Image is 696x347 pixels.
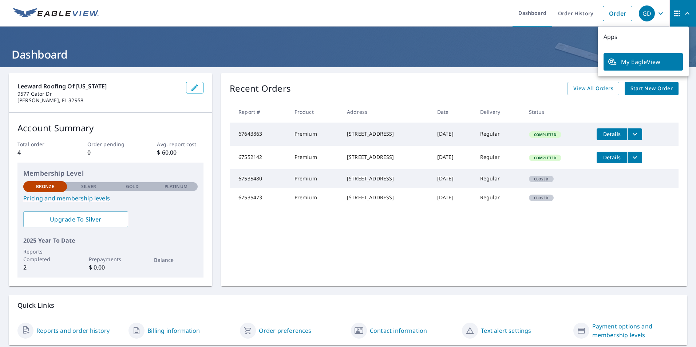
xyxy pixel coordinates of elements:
[573,84,613,93] span: View All Orders
[23,194,198,203] a: Pricing and membership levels
[347,194,426,201] div: [STREET_ADDRESS]
[530,155,561,160] span: Completed
[230,82,291,95] p: Recent Orders
[603,6,632,21] a: Order
[639,5,655,21] div: GD
[36,326,110,335] a: Reports and order history
[81,183,96,190] p: Silver
[597,152,627,163] button: detailsBtn-67552142
[23,248,67,263] p: Reports Completed
[598,27,689,47] p: Apps
[230,123,288,146] td: 67643863
[17,140,64,148] p: Total order
[17,301,679,310] p: Quick Links
[474,188,523,207] td: Regular
[523,101,591,123] th: Status
[431,146,474,169] td: [DATE]
[230,169,288,188] td: 67535480
[29,215,122,223] span: Upgrade To Silver
[601,131,623,137] span: Details
[530,176,553,182] span: Closed
[431,169,474,188] td: [DATE]
[530,195,553,200] span: Closed
[9,47,687,62] h1: Dashboard
[230,188,288,207] td: 67535473
[17,82,180,91] p: Leeward Roofing of [US_STATE]
[592,322,679,339] a: Payment options and membership levels
[87,140,134,148] p: Order pending
[23,263,67,272] p: 2
[604,53,683,71] a: My EagleView
[347,153,426,161] div: [STREET_ADDRESS]
[259,326,312,335] a: Order preferences
[347,130,426,137] div: [STREET_ADDRESS]
[431,123,474,146] td: [DATE]
[165,183,187,190] p: Platinum
[17,97,180,104] p: [PERSON_NAME], FL 32958
[89,263,133,272] p: $ 0.00
[625,82,679,95] a: Start New Order
[474,123,523,146] td: Regular
[17,148,64,157] p: 4
[289,188,341,207] td: Premium
[157,140,203,148] p: Avg. report cost
[601,154,623,161] span: Details
[347,175,426,182] div: [STREET_ADDRESS]
[370,326,427,335] a: Contact information
[17,91,180,97] p: 9577 Gator Dr
[474,101,523,123] th: Delivery
[89,255,133,263] p: Prepayments
[154,256,198,264] p: Balance
[157,148,203,157] p: $ 60.00
[289,123,341,146] td: Premium
[230,146,288,169] td: 67552142
[289,146,341,169] td: Premium
[341,101,431,123] th: Address
[568,82,619,95] a: View All Orders
[481,326,531,335] a: Text alert settings
[289,101,341,123] th: Product
[431,188,474,207] td: [DATE]
[230,101,288,123] th: Report #
[36,183,54,190] p: Bronze
[608,57,679,66] span: My EagleView
[627,128,642,140] button: filesDropdownBtn-67643863
[431,101,474,123] th: Date
[530,132,561,137] span: Completed
[126,183,138,190] p: Gold
[147,326,200,335] a: Billing information
[87,148,134,157] p: 0
[474,146,523,169] td: Regular
[630,84,673,93] span: Start New Order
[597,128,627,140] button: detailsBtn-67643863
[23,168,198,178] p: Membership Level
[17,121,203,135] p: Account Summary
[627,152,642,163] button: filesDropdownBtn-67552142
[289,169,341,188] td: Premium
[13,8,99,19] img: EV Logo
[23,236,198,245] p: 2025 Year To Date
[474,169,523,188] td: Regular
[23,211,128,227] a: Upgrade To Silver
